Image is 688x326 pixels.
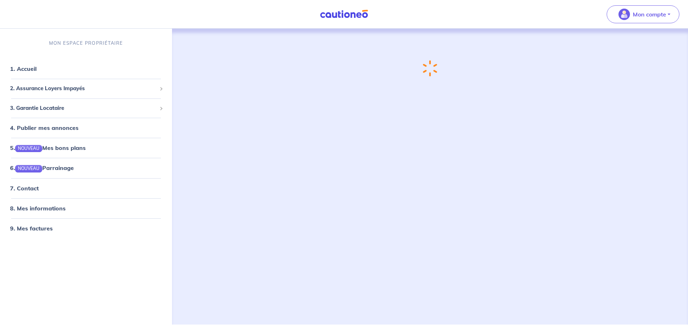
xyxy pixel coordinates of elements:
[423,60,437,77] img: loading-spinner
[633,10,666,19] p: Mon compte
[3,141,169,155] div: 5.NOUVEAUMes bons plans
[3,201,169,215] div: 8. Mes informations
[10,65,37,72] a: 1. Accueil
[10,104,157,112] span: 3. Garantie Locataire
[3,221,169,235] div: 9. Mes factures
[10,205,66,212] a: 8. Mes informations
[3,101,169,115] div: 3. Garantie Locataire
[3,62,169,76] div: 1. Accueil
[317,10,371,19] img: Cautioneo
[10,84,157,93] span: 2. Assurance Loyers Impayés
[49,40,123,47] p: MON ESPACE PROPRIÉTAIRE
[3,181,169,195] div: 7. Contact
[3,121,169,135] div: 4. Publier mes annonces
[10,124,78,131] a: 4. Publier mes annonces
[10,225,53,232] a: 9. Mes factures
[10,185,39,192] a: 7. Contact
[10,164,74,171] a: 6.NOUVEAUParrainage
[3,161,169,175] div: 6.NOUVEAUParrainage
[607,5,679,23] button: illu_account_valid_menu.svgMon compte
[618,9,630,20] img: illu_account_valid_menu.svg
[10,144,86,151] a: 5.NOUVEAUMes bons plans
[3,82,169,96] div: 2. Assurance Loyers Impayés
